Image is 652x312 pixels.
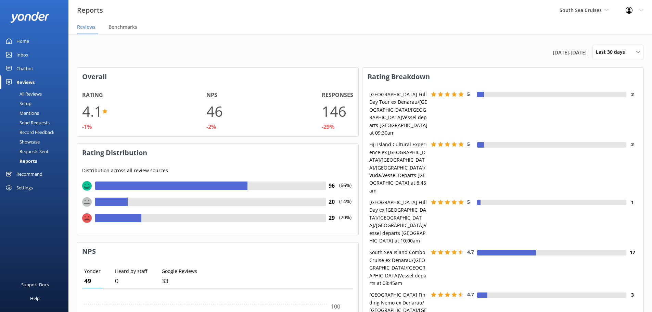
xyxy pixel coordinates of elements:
[16,62,33,75] div: Chatbot
[77,24,95,30] span: Reviews
[115,276,147,286] p: 0
[362,68,644,86] h3: Rating Breakdown
[467,141,470,147] span: 5
[4,156,37,166] div: Reports
[206,100,223,123] h1: 46
[162,267,197,275] p: Google Reviews
[82,123,92,132] div: -1%
[626,141,638,148] h4: 2
[4,137,68,147] a: Showcase
[626,249,638,256] h4: 17
[4,108,39,118] div: Mentions
[108,24,137,30] span: Benchmarks
[84,267,101,275] p: Yonder
[338,214,353,230] p: (20%)
[206,91,217,100] h4: NPS
[560,7,602,13] span: South Sea Cruises
[338,182,353,198] p: (66%)
[16,48,28,62] div: Inbox
[4,89,68,99] a: All Reviews
[4,147,68,156] a: Requests Sent
[16,167,42,181] div: Recommend
[4,108,68,118] a: Mentions
[4,127,54,137] div: Record Feedback
[326,198,338,207] h4: 20
[467,199,470,205] span: 5
[82,100,102,123] h1: 4.1
[4,99,68,108] a: Setup
[467,91,470,97] span: 5
[16,75,35,89] div: Reviews
[553,48,587,57] span: [DATE] - [DATE]
[115,267,147,275] p: Heard by staff
[331,303,340,310] tspan: 100
[626,291,638,299] h4: 3
[84,276,101,286] p: 49
[326,182,338,190] h4: 96
[77,144,358,162] h3: Rating Distribution
[322,100,346,123] h1: 146
[626,91,638,98] h4: 2
[4,89,42,99] div: All Reviews
[16,34,29,48] div: Home
[368,91,429,137] div: [GEOGRAPHIC_DATA] Full Day Tour ex Denarau/[GEOGRAPHIC_DATA]/[GEOGRAPHIC_DATA]Vessel departs [GEO...
[4,118,68,127] a: Send Requests
[82,167,353,174] p: Distribution across all review sources
[368,199,429,245] div: [GEOGRAPHIC_DATA] Full Day ex [GEOGRAPHIC_DATA]/[GEOGRAPHIC_DATA]/[GEOGRAPHIC_DATA]Vessel departs...
[4,156,68,166] a: Reports
[4,127,68,137] a: Record Feedback
[21,278,49,291] div: Support Docs
[162,276,197,286] p: 33
[77,242,358,260] h3: NPS
[467,249,474,255] span: 4.7
[4,137,40,147] div: Showcase
[4,99,31,108] div: Setup
[16,181,33,195] div: Settings
[322,123,334,132] div: -29%
[206,123,216,132] div: -2%
[596,48,629,56] span: Last 30 days
[626,199,638,206] h4: 1
[77,5,103,16] h3: Reports
[82,91,103,100] h4: Rating
[326,214,338,223] h4: 29
[4,118,50,127] div: Send Requests
[10,12,50,23] img: yonder-white-logo.png
[467,291,474,298] span: 4.7
[4,147,49,156] div: Requests Sent
[338,198,353,214] p: (14%)
[30,291,40,305] div: Help
[368,141,429,195] div: Fiji Island Cultural Experience ex [GEOGRAPHIC_DATA]/[GEOGRAPHIC_DATA]/[GEOGRAPHIC_DATA]/Vuda.Ves...
[322,91,353,100] h4: Responses
[77,68,358,86] h3: Overall
[368,249,429,287] div: South Sea Island Combo Cruise ex Denarau/[GEOGRAPHIC_DATA]/[GEOGRAPHIC_DATA]Vessel departs at 08:...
